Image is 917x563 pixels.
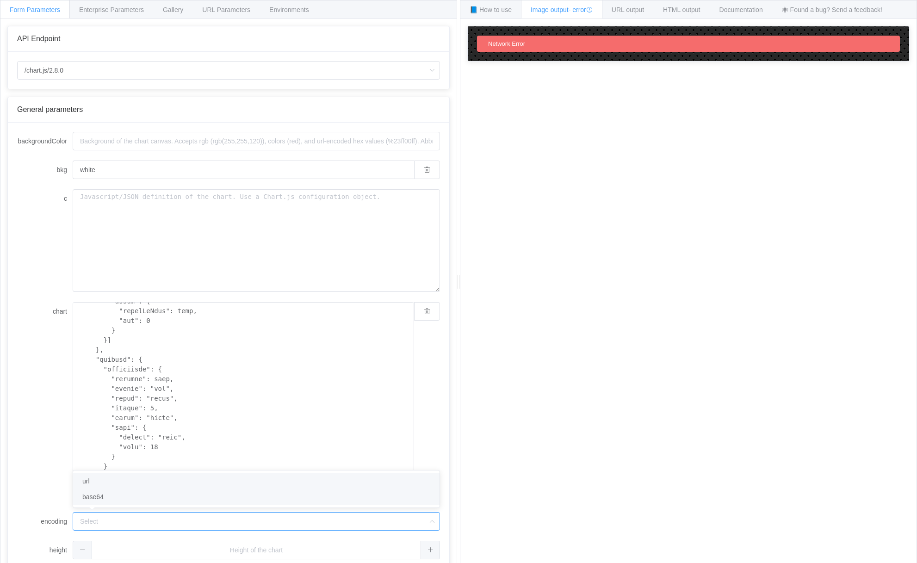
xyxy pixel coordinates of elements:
span: - error [569,6,593,13]
span: Network Error [488,40,525,47]
span: Form Parameters [10,6,60,13]
input: Background of the chart canvas. Accepts rgb (rgb(255,255,120)), colors (red), and url-encoded hex... [73,161,414,179]
span: 📘 How to use [470,6,512,13]
span: General parameters [17,105,83,113]
label: encoding [17,512,73,531]
label: c [17,189,73,208]
span: url [82,477,90,485]
input: Background of the chart canvas. Accepts rgb (rgb(255,255,120)), colors (red), and url-encoded hex... [73,132,440,150]
input: Select [17,61,440,80]
label: backgroundColor [17,132,73,150]
span: Image output [531,6,593,13]
span: Enterprise Parameters [79,6,144,13]
span: URL output [612,6,644,13]
input: Select [73,512,440,531]
span: Environments [269,6,309,13]
label: bkg [17,161,73,179]
span: API Endpoint [17,35,60,43]
label: chart [17,302,73,321]
span: base64 [82,493,104,501]
span: URL Parameters [202,6,250,13]
label: height [17,541,73,559]
span: Documentation [719,6,763,13]
span: Gallery [163,6,183,13]
span: HTML output [663,6,700,13]
span: 🕷 Found a bug? Send a feedback! [782,6,882,13]
input: Height of the chart [73,541,440,559]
